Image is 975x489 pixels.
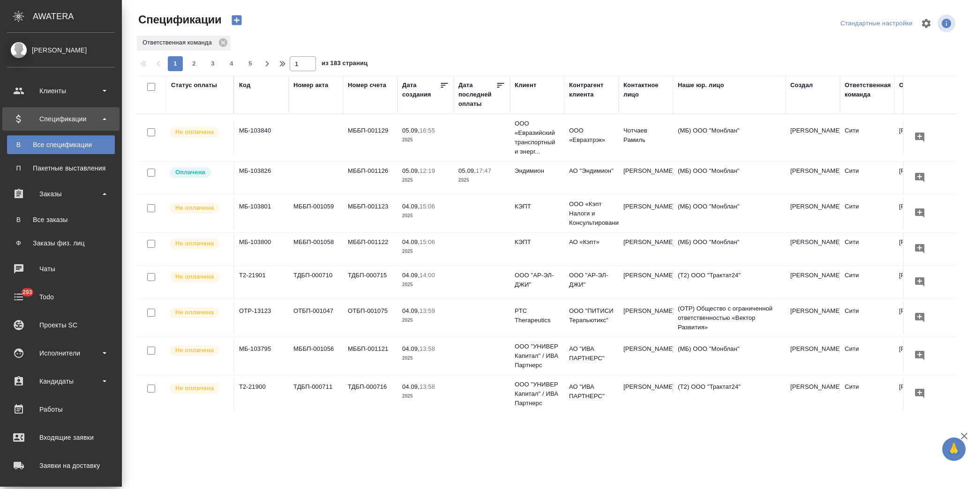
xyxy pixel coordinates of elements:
[343,121,397,154] td: МББП-001129
[175,127,214,137] p: Не оплачена
[7,262,115,276] div: Чаты
[243,59,258,68] span: 5
[175,308,214,317] p: Не оплачена
[515,119,560,156] p: ООО «Евразийский транспортный и энерг...
[673,299,786,337] td: (OTP) Общество с ограниченной ответственностью «Вектор Развития»
[402,247,449,256] p: 2025
[840,121,894,154] td: Сити
[894,233,949,266] td: [PERSON_NAME]
[343,302,397,334] td: ОТБП-001075
[7,187,115,201] div: Заказы
[187,59,202,68] span: 2
[915,12,937,35] span: Настроить таблицу
[343,162,397,194] td: МББП-001126
[187,56,202,71] button: 2
[420,307,435,314] p: 13:59
[515,271,560,289] p: ООО "АР-ЭЛ-ДЖИ"
[234,302,289,334] td: OTP-13123
[458,167,476,174] p: 05.09,
[7,234,115,252] a: ФЗаказы физ. лиц
[243,56,258,71] button: 5
[402,345,420,352] p: 04.09,
[12,215,110,224] div: Все заказы
[420,272,435,279] p: 14:00
[7,290,115,304] div: Todo
[289,302,343,334] td: ОТБП-001047
[7,402,115,416] div: Работы
[234,340,289,372] td: МБ-103795
[899,81,947,90] div: Ответственный
[289,378,343,410] td: ТДБП-000711
[7,318,115,332] div: Проекты SC
[293,81,328,90] div: Номер акта
[673,340,786,372] td: (МБ) ООО "Монблан"
[12,163,110,173] div: Пакетные выставления
[786,266,840,299] td: [PERSON_NAME]
[402,81,440,99] div: Дата создания
[476,167,491,174] p: 17:47
[790,81,813,90] div: Создал
[12,238,110,248] div: Заказы физ. лиц
[619,302,673,334] td: [PERSON_NAME]
[175,272,214,282] p: Не оплачена
[515,306,560,325] p: PTC Therapeutics
[458,176,505,185] p: 2025
[946,439,962,459] span: 🙏
[458,81,496,109] div: Дата последней оплаты
[673,266,786,299] td: (Т2) ООО "Трактат24"
[402,307,420,314] p: 04.09,
[7,135,115,154] a: ВВсе спецификации
[619,121,673,154] td: Чотчаев Рамиль
[515,380,560,408] p: ООО "УНИВЕР Капитал" / ИВА Партнерс
[515,237,560,247] p: КЭПТ
[175,346,214,355] p: Не оплачена
[619,233,673,266] td: [PERSON_NAME]
[840,162,894,194] td: Сити
[175,384,214,393] p: Не оплачена
[402,211,449,221] p: 2025
[420,203,435,210] p: 15:06
[343,266,397,299] td: ТДБП-000715
[569,344,614,363] p: АО "ИВА ПАРТНЕРС"
[402,176,449,185] p: 2025
[289,233,343,266] td: МББП-001058
[619,378,673,410] td: [PERSON_NAME]
[175,168,205,177] p: Оплачена
[840,233,894,266] td: Сити
[234,121,289,154] td: МБ-103840
[673,197,786,230] td: (МБ) ООО "Монблан"
[786,121,840,154] td: [PERSON_NAME]
[786,233,840,266] td: [PERSON_NAME]
[7,112,115,126] div: Спецификации
[402,127,420,134] p: 05.09,
[894,162,949,194] td: [PERSON_NAME]
[343,340,397,372] td: МББП-001121
[569,306,614,325] p: ООО "ПИТИСИ Терапьютикс"
[623,81,668,99] div: Контактное лицо
[420,345,435,352] p: 13:58
[402,203,420,210] p: 04.09,
[234,162,289,194] td: МБ-103826
[673,121,786,154] td: (МБ) ООО "Монблан"
[322,58,367,71] span: из 183 страниц
[402,316,449,325] p: 2025
[17,288,38,297] span: 293
[786,378,840,410] td: [PERSON_NAME]
[673,378,786,410] td: (Т2) ООО "Трактат24"
[840,197,894,230] td: Сити
[420,127,435,134] p: 16:55
[786,340,840,372] td: [PERSON_NAME]
[402,392,449,401] p: 2025
[7,346,115,360] div: Исполнители
[840,340,894,372] td: Сити
[937,15,957,32] span: Посмотреть информацию
[239,81,250,90] div: Код
[289,266,343,299] td: ТДБП-000710
[402,272,420,279] p: 04.09,
[205,59,220,68] span: 3
[234,266,289,299] td: Т2-21901
[678,81,724,90] div: Наше юр. лицо
[2,285,120,309] a: 293Todo
[7,159,115,178] a: ППакетные выставления
[515,166,560,176] p: Эндимион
